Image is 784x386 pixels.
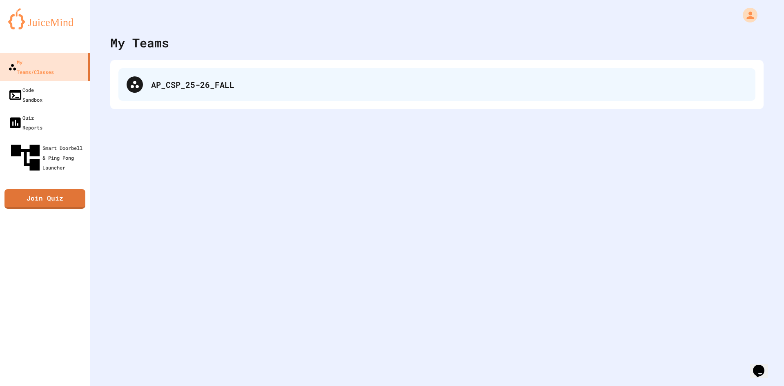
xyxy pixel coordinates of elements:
div: AP_CSP_25-26_FALL [151,78,747,91]
div: My Account [734,6,759,25]
div: My Teams/Classes [8,57,54,77]
div: AP_CSP_25-26_FALL [118,68,755,101]
div: Quiz Reports [8,113,42,132]
div: Code Sandbox [8,85,42,105]
img: logo-orange.svg [8,8,82,29]
iframe: chat widget [750,353,776,378]
div: My Teams [110,33,169,52]
div: Smart Doorbell & Ping Pong Launcher [8,141,87,175]
a: Join Quiz [4,189,85,209]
